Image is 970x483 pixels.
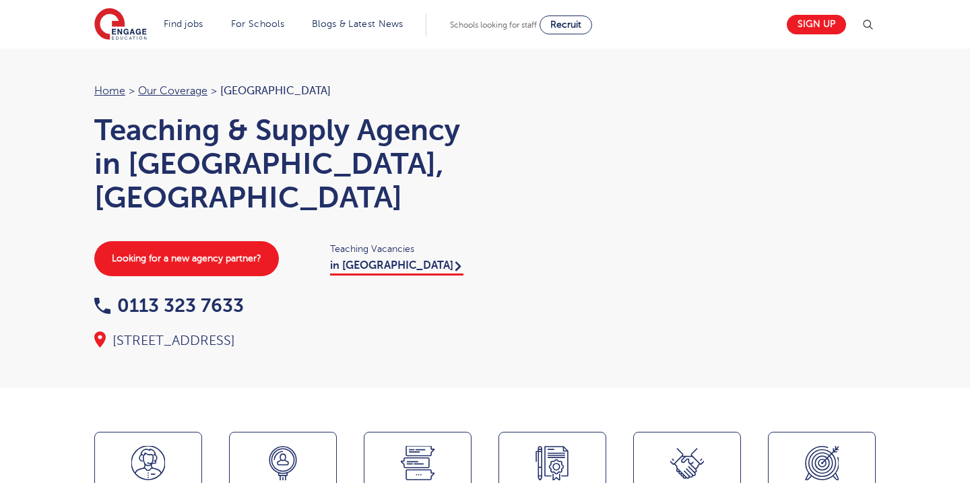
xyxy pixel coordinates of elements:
a: For Schools [231,19,284,29]
span: Schools looking for staff [450,20,537,30]
img: Engage Education [94,8,147,42]
a: Find jobs [164,19,203,29]
a: Looking for a new agency partner? [94,241,279,276]
a: Sign up [787,15,846,34]
a: Recruit [540,15,592,34]
span: Recruit [550,20,581,30]
h1: Teaching & Supply Agency in [GEOGRAPHIC_DATA], [GEOGRAPHIC_DATA] [94,113,472,214]
a: Our coverage [138,85,207,97]
a: Blogs & Latest News [312,19,403,29]
span: > [129,85,135,97]
div: [STREET_ADDRESS] [94,331,472,350]
a: in [GEOGRAPHIC_DATA] [330,259,463,276]
nav: breadcrumb [94,82,472,100]
span: > [211,85,217,97]
a: 0113 323 7633 [94,295,244,316]
span: [GEOGRAPHIC_DATA] [220,85,331,97]
a: Home [94,85,125,97]
span: Teaching Vacancies [330,241,472,257]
